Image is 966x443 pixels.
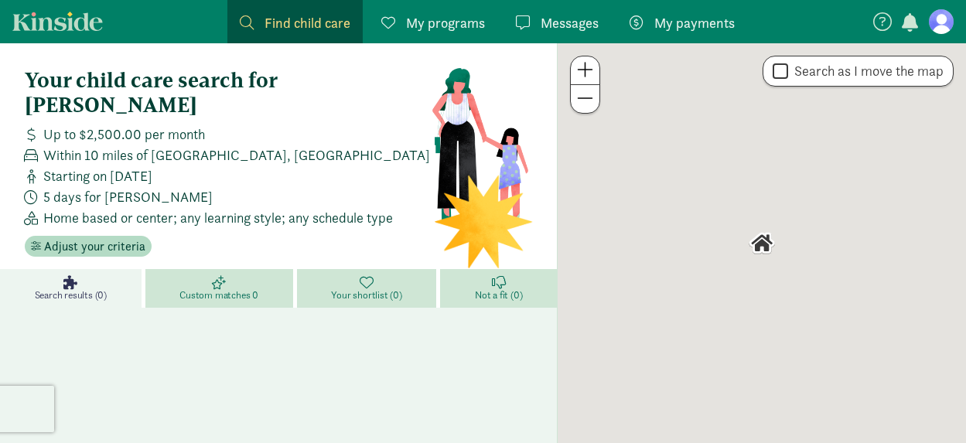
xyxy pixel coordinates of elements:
[406,12,485,33] span: My programs
[654,12,735,33] span: My payments
[43,186,213,207] span: 5 days for [PERSON_NAME]
[43,207,393,228] span: Home based or center; any learning style; any schedule type
[44,237,145,256] span: Adjust your criteria
[25,68,431,118] h4: Your child care search for [PERSON_NAME]
[12,12,103,31] a: Kinside
[35,289,107,302] span: Search results (0)
[440,269,557,308] a: Not a fit (0)
[25,236,152,257] button: Adjust your criteria
[788,62,944,80] label: Search as I move the map
[145,269,297,308] a: Custom matches 0
[749,230,775,257] div: Click to see details
[541,12,599,33] span: Messages
[331,289,401,302] span: Your shortlist (0)
[265,12,350,33] span: Find child care
[179,289,258,302] span: Custom matches 0
[297,269,441,308] a: Your shortlist (0)
[43,145,430,165] span: Within 10 miles of [GEOGRAPHIC_DATA], [GEOGRAPHIC_DATA]
[43,124,205,145] span: Up to $2,500.00 per month
[43,165,152,186] span: Starting on [DATE]
[475,289,522,302] span: Not a fit (0)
